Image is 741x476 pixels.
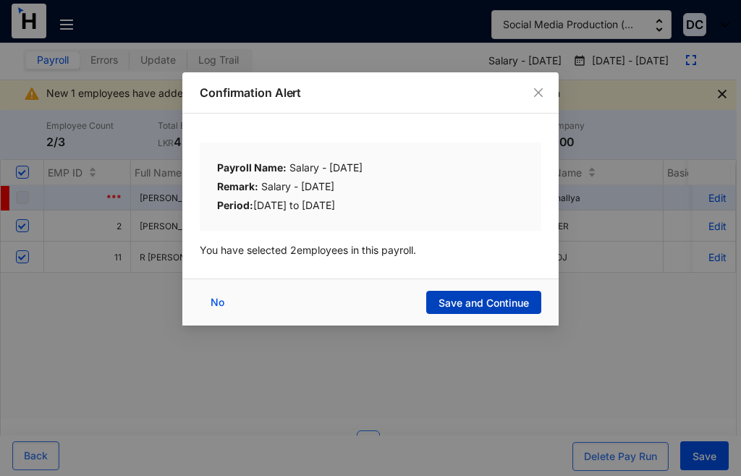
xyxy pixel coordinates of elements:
span: No [211,294,224,310]
span: Save and Continue [439,296,529,310]
b: Payroll Name: [217,161,287,174]
span: close [533,87,544,98]
button: Save and Continue [426,291,541,314]
p: Confirmation Alert [200,84,541,101]
button: No [200,291,239,314]
span: You have selected 2 employees in this payroll. [200,244,416,256]
div: Salary - [DATE] [217,160,524,179]
div: [DATE] to [DATE] [217,197,524,213]
button: Close [530,85,546,101]
b: Remark: [217,180,258,192]
b: Period: [217,199,253,211]
div: Salary - [DATE] [217,179,524,197]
